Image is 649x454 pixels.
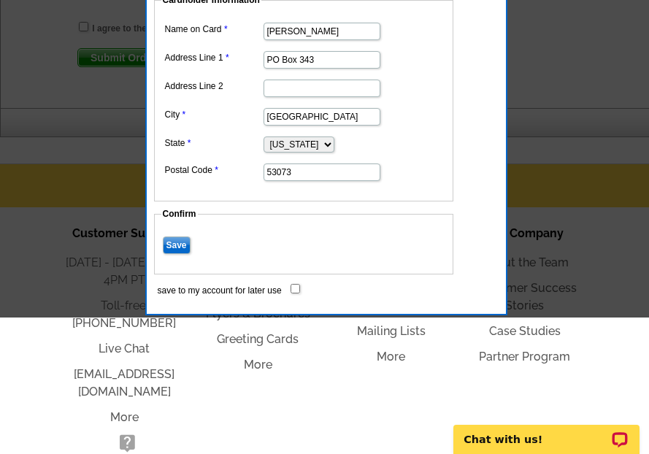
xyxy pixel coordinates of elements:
[165,23,262,36] label: Name on Card
[74,367,174,399] a: [EMAIL_ADDRESS][DOMAIN_NAME]
[110,410,139,424] a: More
[163,236,191,254] input: Save
[165,136,262,150] label: State
[72,316,176,330] a: [PHONE_NUMBER]
[165,80,262,93] label: Address Line 2
[161,207,198,220] legend: Confirm
[217,332,299,346] a: Greeting Cards
[479,350,570,363] a: Partner Program
[165,108,262,121] label: City
[489,324,561,338] a: Case Studies
[165,163,262,177] label: Postal Code
[206,307,310,320] a: Flyers & Brochures
[377,350,405,363] a: More
[165,51,262,64] label: Address Line 1
[444,408,649,454] iframe: LiveChat chat widget
[357,324,426,338] a: Mailing Lists
[158,284,282,297] label: save to my account for later use
[99,342,150,355] a: Live Chat
[244,358,272,372] a: More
